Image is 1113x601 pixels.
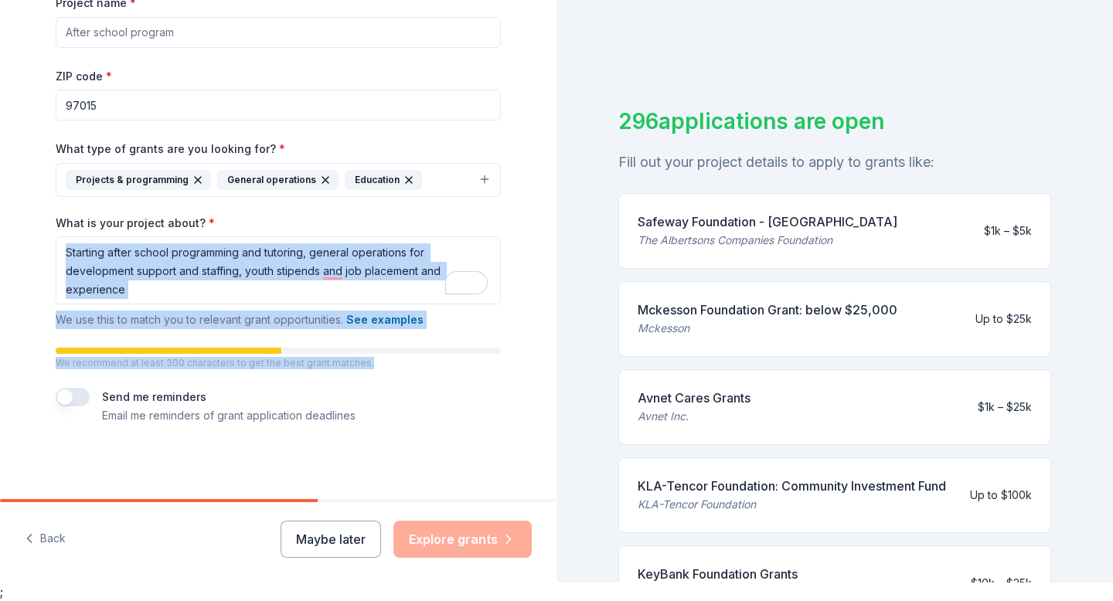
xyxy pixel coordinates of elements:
label: What type of grants are you looking for? [56,141,285,157]
div: $1k – $5k [984,222,1032,240]
div: General operations [217,170,339,190]
div: Up to $25k [975,310,1032,328]
div: $10k – $25k [971,574,1032,593]
span: We use this to match you to relevant grant opportunities. [56,313,424,326]
div: KLA-Tencor Foundation: Community Investment Fund [638,477,946,495]
div: Mckesson Foundation Grant: below $25,000 [638,300,897,319]
textarea: To enrich screen reader interactions, please activate Accessibility in Grammarly extension settings [56,236,501,304]
div: Mckesson [638,319,897,338]
div: KeyBank Foundation Grants [638,565,798,583]
label: Send me reminders [102,390,206,403]
div: 296 applications are open [618,105,1051,138]
label: ZIP code [56,69,112,84]
div: KLA-Tencor Foundation [638,495,946,514]
label: What is your project about? [56,216,215,231]
button: Back [25,523,66,555]
p: We recommend at least 300 characters to get the best grant matches. [56,357,501,369]
button: See examples [346,311,424,329]
div: Fill out your project details to apply to grants like: [618,150,1051,175]
p: Email me reminders of grant application deadlines [102,406,356,425]
button: Maybe later [281,521,381,558]
div: Safeway Foundation - [GEOGRAPHIC_DATA] [638,212,897,231]
div: Avnet Cares Grants [638,389,751,407]
input: 12345 (U.S. only) [56,90,501,121]
div: The Albertsons Companies Foundation [638,231,897,250]
div: $1k – $25k [978,398,1032,416]
div: Up to $100k [970,486,1032,504]
div: Projects & programming [66,170,211,190]
button: Projects & programmingGeneral operationsEducation [56,163,501,197]
div: Education [345,170,422,190]
input: After school program [56,17,501,48]
div: Avnet Inc. [638,407,751,426]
